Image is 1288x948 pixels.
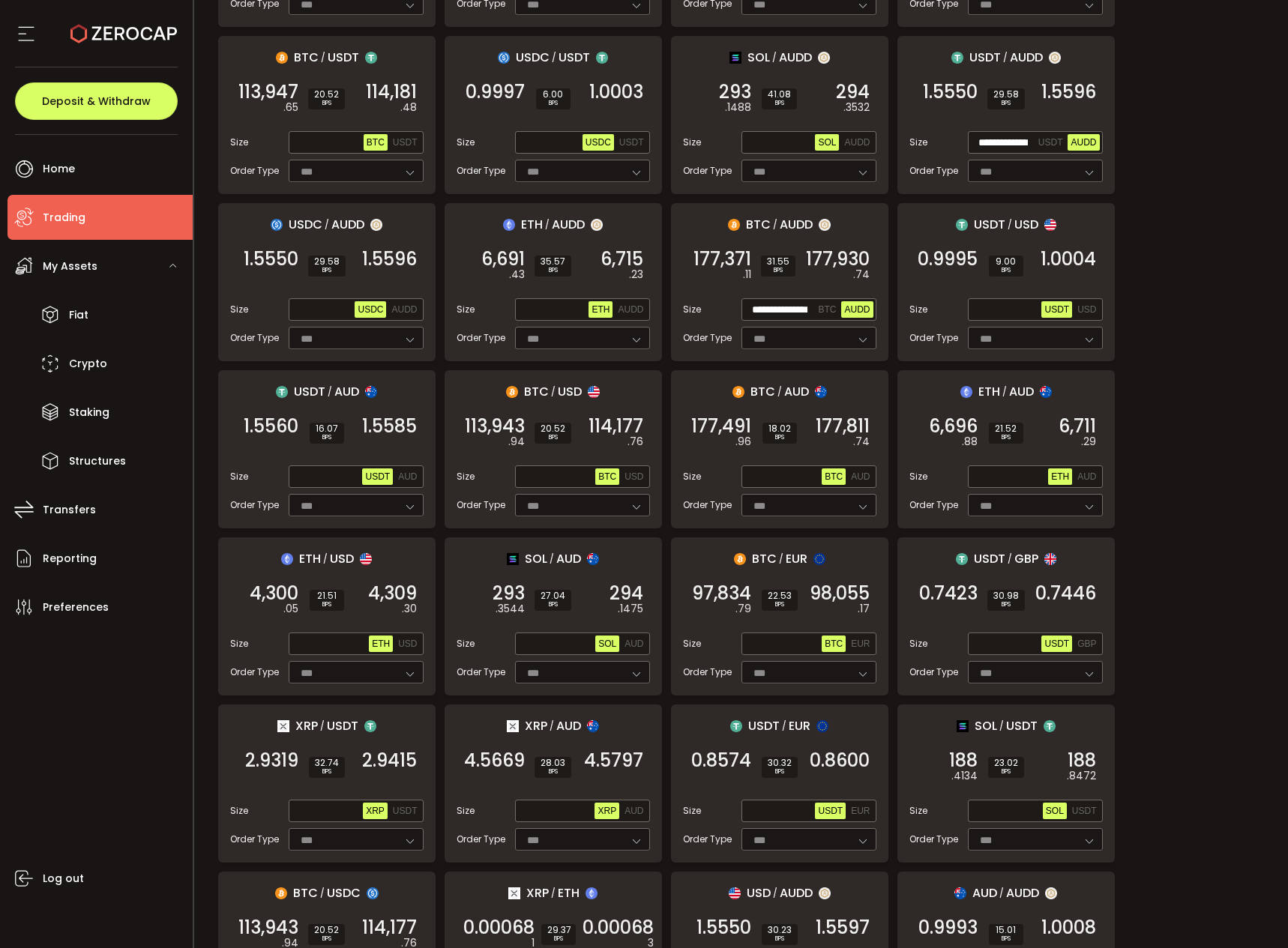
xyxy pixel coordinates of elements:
span: Size [683,136,701,149]
img: zuPXiwguUFiBOIQyqLOiXsnnNitlx7q4LCwEbLHADjIpTka+Lip0HH8D0VTrd02z+wEAAAAASUVORK5CYII= [819,887,831,899]
span: USDT [365,471,390,482]
img: usdt_portfolio.svg [276,386,288,398]
em: .1488 [725,100,751,115]
img: usdt_portfolio.svg [364,720,376,732]
span: Order Type [230,164,279,178]
span: 1.0004 [1041,252,1096,267]
img: eth_portfolio.svg [281,553,293,565]
i: BPS [316,600,338,609]
em: .23 [629,267,643,283]
span: 177,371 [693,252,751,267]
span: My Assets [43,256,97,277]
button: BTC [595,468,619,485]
span: USDT [1044,638,1069,649]
span: 21.51 [316,591,338,600]
img: usdc_portfolio.svg [271,219,283,231]
span: EUR [851,806,870,816]
button: AUDD [1068,134,1099,151]
button: USDC [583,134,614,151]
span: USDC [586,137,611,148]
span: USDT [393,806,418,816]
em: / [777,385,782,399]
span: AUDD [844,304,870,315]
span: 177,811 [816,419,870,434]
em: .30 [402,601,417,617]
span: 1.5550 [244,252,298,267]
img: usdt_portfolio.svg [1044,720,1056,732]
em: .1475 [618,601,643,617]
span: 27.04 [541,591,565,600]
i: BPS [995,433,1017,442]
button: AUD [622,635,646,652]
span: ETH [978,382,1000,401]
iframe: Chat Widget [1110,786,1288,948]
span: ETH [299,549,321,568]
button: Deposit & Withdraw [15,82,178,120]
span: 4,309 [368,586,417,601]
img: aud_portfolio.svg [1040,386,1052,398]
img: eth_portfolio.svg [503,219,515,231]
img: zuPXiwguUFiBOIQyqLOiXsnnNitlx7q4LCwEbLHADjIpTka+Lip0HH8D0VTrd02z+wEAAAAASUVORK5CYII= [370,219,382,231]
button: ETH [1048,468,1072,485]
span: XRP [598,806,616,816]
img: zuPXiwguUFiBOIQyqLOiXsnnNitlx7q4LCwEbLHADjIpTka+Lip0HH8D0VTrd02z+wEAAAAASUVORK5CYII= [819,219,831,231]
span: USD [625,471,643,482]
span: 6,715 [601,252,643,267]
span: BTC [524,382,549,401]
span: 0.9997 [466,85,525,100]
span: 6,696 [929,419,978,434]
img: btc_portfolio.svg [506,386,518,398]
span: AUD [1077,471,1096,482]
span: ETH [372,638,390,649]
button: ETH [369,635,393,652]
span: USDC [358,304,383,315]
em: .74 [853,267,870,283]
em: .96 [735,434,751,450]
button: AUDD [615,301,646,318]
span: Staking [69,402,109,423]
span: 35.57 [541,257,565,266]
img: eth_portfolio.svg [586,887,598,899]
span: 16.07 [316,424,338,433]
span: Size [909,470,927,483]
span: AUD [625,638,643,649]
button: SOL [815,134,839,151]
span: 293 [493,586,525,601]
span: 177,930 [806,252,870,267]
span: 0.7446 [1035,586,1096,601]
img: usdc_portfolio.svg [367,887,379,899]
span: AUD [556,549,581,568]
span: 114,181 [366,85,417,100]
span: 1.5560 [244,419,298,434]
span: USDT [393,137,418,148]
span: USDT [328,48,359,67]
span: AUDD [391,304,417,315]
em: / [1008,218,1012,232]
button: GBP [1074,635,1099,652]
em: / [323,552,328,566]
span: Order Type [909,331,958,345]
span: 114,177 [589,419,643,434]
i: BPS [541,266,565,275]
span: Order Type [457,164,505,178]
span: Order Type [909,164,958,178]
span: AUDD [618,304,643,315]
span: Size [683,470,701,483]
span: 0.7423 [919,586,978,601]
span: USDT [294,382,325,401]
span: Order Type [457,498,505,512]
span: USD [330,549,354,568]
button: USDT [1069,803,1100,819]
img: btc_portfolio.svg [276,52,288,64]
img: zuPXiwguUFiBOIQyqLOiXsnnNitlx7q4LCwEbLHADjIpTka+Lip0HH8D0VTrd02z+wEAAAAASUVORK5CYII= [591,219,603,231]
span: Size [909,136,927,149]
button: EUR [848,635,873,652]
em: .74 [853,434,870,450]
img: eur_portfolio.svg [816,720,828,732]
span: Order Type [457,331,505,345]
span: XRP [366,806,385,816]
i: BPS [541,433,565,442]
img: usd_portfolio.svg [729,887,741,899]
i: BPS [316,433,338,442]
span: AUD [398,471,417,482]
